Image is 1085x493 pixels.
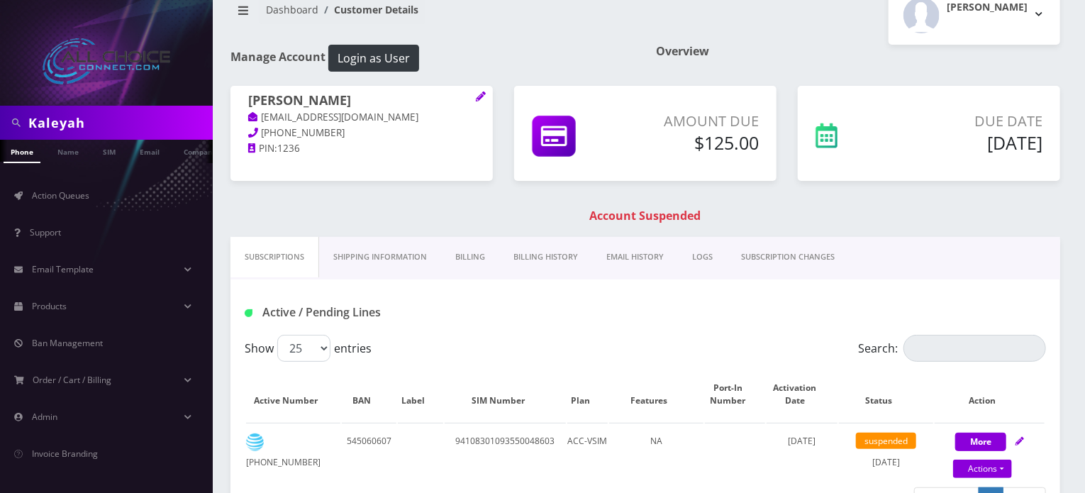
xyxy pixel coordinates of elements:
span: Order / Cart / Billing [33,374,112,386]
h1: Manage Account [230,45,635,72]
h1: Overview [656,45,1060,58]
a: LOGS [678,237,727,277]
h1: [PERSON_NAME] [248,93,475,110]
input: Search in Company [28,109,209,136]
span: Admin [32,411,57,423]
a: Name [50,140,86,162]
th: Activation Date: activate to sort column ascending [767,367,838,421]
a: Shipping Information [319,237,441,277]
a: SIM [96,140,123,162]
p: Amount Due [635,111,759,132]
h2: [PERSON_NAME] [947,1,1028,13]
span: Action Queues [32,189,89,201]
a: Billing [441,237,499,277]
a: PIN: [248,142,277,156]
select: Showentries [277,335,330,362]
td: 545060607 [342,423,396,480]
td: ACC-VSIM [567,423,608,480]
a: Company [177,140,224,162]
span: Support [30,226,61,238]
img: All Choice Connect [43,38,170,84]
p: Due Date [898,111,1042,132]
th: BAN: activate to sort column ascending [342,367,396,421]
label: Show entries [245,335,372,362]
a: Login as User [325,49,419,65]
td: [DATE] [839,423,933,480]
td: NA [609,423,703,480]
th: Active Number: activate to sort column ascending [246,367,340,421]
span: Ban Management [32,337,103,349]
span: Email Template [32,263,94,275]
span: Products [32,300,67,312]
td: 94108301093550048603 [445,423,565,480]
h5: $125.00 [635,132,759,153]
th: Port-In Number: activate to sort column ascending [705,367,765,421]
th: SIM Number: activate to sort column ascending [445,367,565,421]
a: Subscriptions [230,237,319,277]
a: Billing History [499,237,592,277]
span: Invoice Branding [32,448,98,460]
img: at&t.png [246,433,264,451]
th: Plan: activate to sort column ascending [567,367,608,421]
a: [EMAIL_ADDRESS][DOMAIN_NAME] [248,111,419,125]
input: Search: [903,335,1046,362]
a: EMAIL HISTORY [592,237,678,277]
th: Status: activate to sort column ascending [839,367,933,421]
th: Label: activate to sort column ascending [398,367,444,421]
a: Email [133,140,167,162]
span: 1236 [277,142,300,155]
span: [DATE] [789,435,816,447]
button: Login as User [328,45,419,72]
li: Customer Details [318,2,418,17]
h5: [DATE] [898,132,1042,153]
a: Actions [953,460,1012,478]
td: [PHONE_NUMBER] [246,423,340,480]
label: Search: [858,335,1046,362]
a: Dashboard [266,3,318,16]
span: [PHONE_NUMBER] [262,126,345,139]
h1: Account Suspended [234,209,1057,223]
img: Active / Pending Lines [245,309,252,317]
button: More [955,433,1006,451]
span: suspended [856,433,916,449]
h1: Active / Pending Lines [245,306,498,319]
th: Features: activate to sort column ascending [609,367,703,421]
th: Action: activate to sort column ascending [935,367,1045,421]
a: Phone [4,140,40,163]
a: SUBSCRIPTION CHANGES [727,237,849,277]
